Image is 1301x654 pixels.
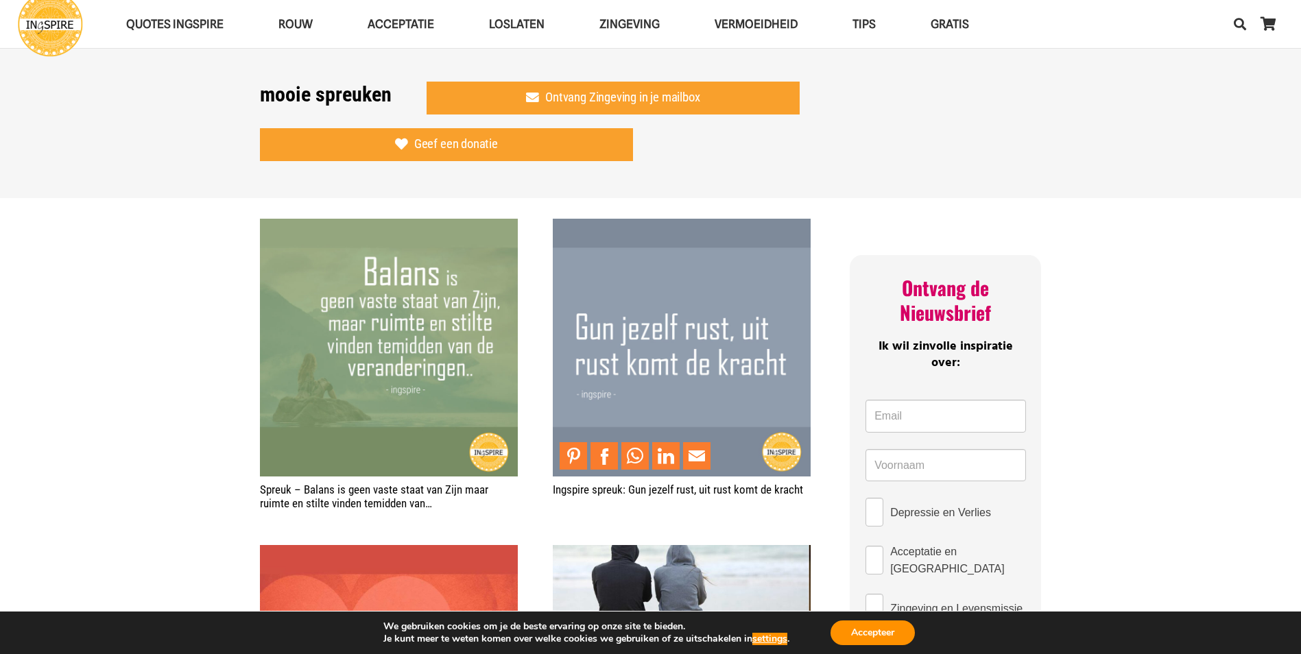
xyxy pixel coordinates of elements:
span: Ik wil zinvolle inspiratie over: [879,337,1013,372]
a: Share to LinkedIn [652,442,680,470]
li: Facebook [590,442,621,470]
img: Een prachtige spreuk over Balans vinden - Citaat van Inge Ingspire.nl - Balans is geen vaste staa... [260,219,518,476]
span: Zingeving en Levensmissie [890,600,1023,617]
a: GRATISGRATIS Menu [903,7,996,42]
a: LoslatenLoslaten Menu [462,7,572,42]
img: Gun jezelf rust, uit rust komt de kracht © citaat Ingspire.nl [553,219,811,476]
a: Mail to Email This [683,442,711,470]
span: Acceptatie [368,17,434,31]
p: We gebruiken cookies om je de beste ervaring op onze site te bieden. [383,620,789,633]
span: Loslaten [489,17,545,31]
a: Citaat Ingspire: Plaats je vertrouwen in datgene wat je hart voelt [260,546,518,560]
a: Share to Facebook [590,442,618,470]
a: VERMOEIDHEIDVERMOEIDHEID Menu [687,7,825,42]
a: Ingspire spreuk: Gun jezelf rust, uit rust komt de kracht [553,483,803,496]
a: We ontmoeten mensen niet bij toeval Zij kruisen ons pad voor een reden [553,546,811,560]
input: Zingeving en Levensmissie [866,594,883,622]
li: LinkedIn [652,442,683,470]
input: Voornaam [866,449,1025,482]
span: Depressie en Verlies [890,504,991,521]
span: Ontvang de Nieuwsbrief [900,274,991,326]
span: GRATIS [931,17,969,31]
span: ROUW [278,17,313,31]
span: Acceptatie en [GEOGRAPHIC_DATA] [890,543,1025,577]
img: Spreuken steuntje in de rug - quotes over steun van ingspire [553,545,811,635]
a: Spreuk – Balans is geen vaste staat van Zijn maar ruimte en stilte vinden temidden van… [260,483,488,510]
span: Ontvang Zingeving in je mailbox [545,90,700,105]
a: AcceptatieAcceptatie Menu [340,7,462,42]
a: TIPSTIPS Menu [825,7,903,42]
a: Zoeken [1226,7,1254,41]
a: Ontvang Zingeving in je mailbox [427,82,800,114]
input: Acceptatie en [GEOGRAPHIC_DATA] [866,546,883,574]
span: VERMOEIDHEID [715,17,798,31]
a: Pin to Pinterest [560,442,587,470]
input: Email [866,400,1025,433]
a: QUOTES INGSPIREQUOTES INGSPIRE Menu [99,7,251,42]
span: Geef een donatie [414,136,498,152]
a: Geef een donatie [260,128,634,161]
li: Email This [683,442,714,470]
a: ROUWROUW Menu [251,7,340,42]
h1: mooie spreuken [260,82,392,107]
span: Zingeving [599,17,660,31]
a: Share to WhatsApp [621,442,649,470]
input: Depressie en Verlies [866,498,883,526]
button: settings [752,633,787,645]
span: QUOTES INGSPIRE [126,17,224,31]
p: Je kunt meer te weten komen over welke cookies we gebruiken of ze uitschakelen in . [383,633,789,645]
li: WhatsApp [621,442,652,470]
span: TIPS [852,17,876,31]
a: ZingevingZingeving Menu [572,7,687,42]
button: Accepteer [831,620,915,645]
a: Ingspire spreuk: Gun jezelf rust, uit rust komt de kracht [553,220,811,234]
li: Pinterest [560,442,590,470]
a: Spreuk – Balans is geen vaste staat van Zijn maar ruimte en stilte vinden temidden van… [260,220,518,234]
